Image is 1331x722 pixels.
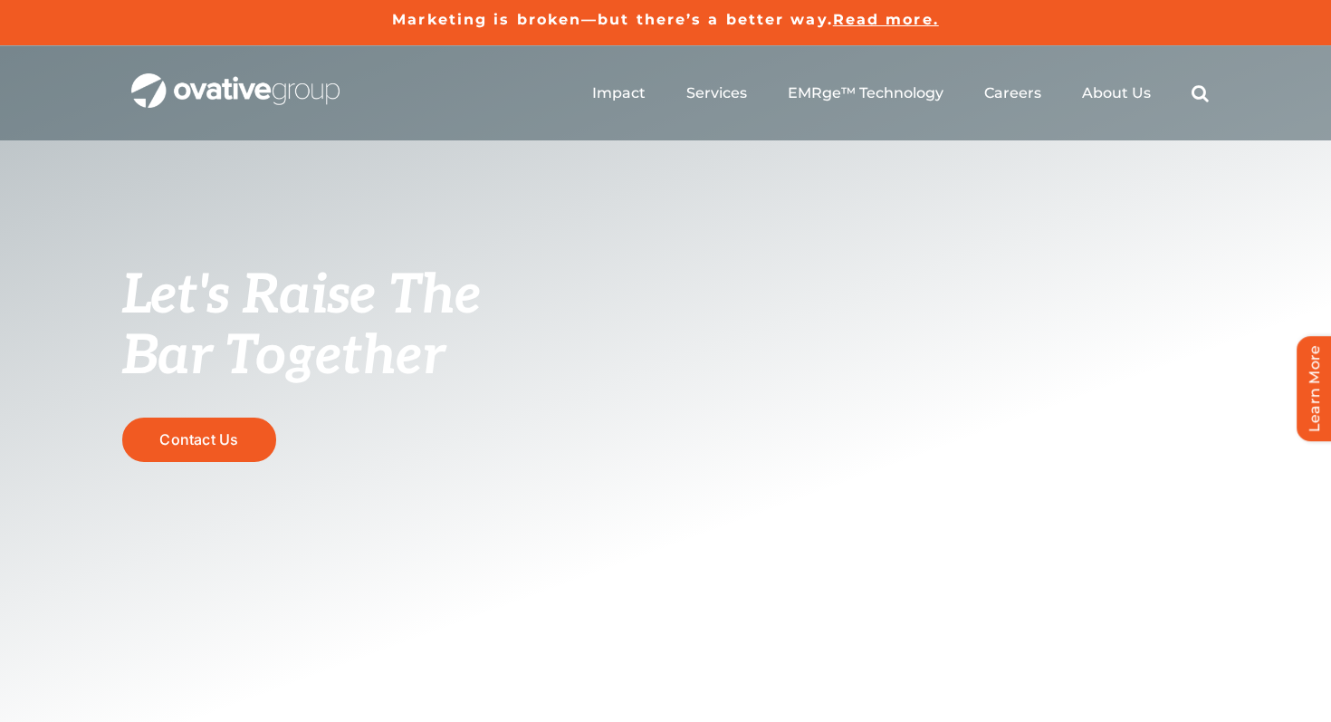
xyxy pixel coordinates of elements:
[686,84,747,102] a: Services
[592,84,646,102] a: Impact
[788,84,943,102] a: EMRge™ Technology
[131,72,340,89] a: OG_Full_horizontal_WHT
[122,264,482,329] span: Let's Raise The
[592,64,1209,122] nav: Menu
[159,431,238,448] span: Contact Us
[1192,84,1209,102] a: Search
[833,11,939,28] a: Read more.
[1082,84,1151,102] a: About Us
[392,11,833,28] a: Marketing is broken—but there’s a better way.
[984,84,1041,102] a: Careers
[122,324,445,390] span: Bar Together
[122,418,276,462] a: Contact Us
